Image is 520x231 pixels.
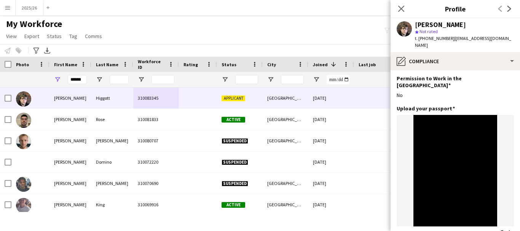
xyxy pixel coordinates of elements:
div: [PERSON_NAME] [49,130,91,151]
div: [DATE] [308,151,354,172]
input: First Name Filter Input [68,75,87,84]
div: [PERSON_NAME] [49,194,91,215]
button: Open Filter Menu [138,76,145,83]
span: Last job [359,62,376,67]
h3: Upload your passport [397,105,455,112]
a: Tag [66,31,80,41]
span: Suspended [222,138,248,144]
button: Open Filter Menu [313,76,320,83]
div: [PERSON_NAME] [49,109,91,130]
input: Status Filter Input [235,75,258,84]
img: Harvey Higgott [16,91,31,107]
div: 310070690 [133,173,179,194]
app-action-btn: Advanced filters [32,46,41,55]
span: Suspended [222,159,248,165]
span: Suspended [222,181,248,186]
img: Harvey King [16,198,31,213]
span: Status [47,33,62,40]
span: Applicant [222,96,245,101]
span: Joined [313,62,328,67]
span: Comms [85,33,102,40]
div: [PERSON_NAME] [91,130,133,151]
button: 2025/26 [16,0,43,15]
div: Rose [91,109,133,130]
h3: Profile [391,4,520,14]
input: City Filter Input [281,75,304,84]
span: Active [222,202,245,208]
div: 310069916 [133,194,179,215]
div: [DATE] [308,173,354,194]
div: 310081833 [133,109,179,130]
div: 310083345 [133,88,179,108]
button: Open Filter Menu [54,76,61,83]
input: Joined Filter Input [327,75,349,84]
div: Domino [91,151,133,172]
div: [GEOGRAPHIC_DATA] [263,109,308,130]
span: Last Name [96,62,118,67]
input: Last Name Filter Input [110,75,129,84]
div: [PERSON_NAME] [49,151,91,172]
a: Status [44,31,65,41]
div: [GEOGRAPHIC_DATA] [263,88,308,108]
div: [GEOGRAPHIC_DATA] [263,194,308,215]
div: [PERSON_NAME] [49,173,91,194]
img: harvey january kerr [16,177,31,192]
button: Open Filter Menu [96,76,103,83]
span: t. [PHONE_NUMBER] [415,35,455,41]
input: Workforce ID Filter Input [152,75,174,84]
div: [DATE] [308,130,354,151]
span: Tag [69,33,77,40]
div: 310080707 [133,130,179,151]
div: [DATE] [308,88,354,108]
span: Active [222,117,245,123]
div: [GEOGRAPHIC_DATA] [263,130,308,151]
span: Status [222,62,236,67]
span: View [6,33,17,40]
img: image.jpg [397,115,514,226]
div: [PERSON_NAME] [49,88,91,108]
span: Rating [183,62,198,67]
img: Harvey Rose [16,113,31,128]
div: King [91,194,133,215]
div: No [397,92,514,99]
div: [PERSON_NAME] [415,21,466,28]
a: Comms [82,31,105,41]
app-action-btn: Export XLSX [43,46,52,55]
span: My Workforce [6,18,62,30]
button: Open Filter Menu [222,76,228,83]
a: View [3,31,20,41]
div: [DATE] [308,194,354,215]
div: 310072220 [133,151,179,172]
span: Not rated [420,29,438,34]
span: City [267,62,276,67]
div: [GEOGRAPHIC_DATA] [263,173,308,194]
span: First Name [54,62,77,67]
div: [PERSON_NAME] [91,173,133,194]
div: Higgott [91,88,133,108]
img: Harvey Smith [16,134,31,149]
span: Export [24,33,39,40]
span: Workforce ID [138,59,165,70]
h3: Permission to Work in the [GEOGRAPHIC_DATA] [397,75,508,89]
span: Photo [16,62,29,67]
span: | [EMAIL_ADDRESS][DOMAIN_NAME] [415,35,511,48]
div: Compliance [391,52,520,70]
button: Open Filter Menu [267,76,274,83]
a: Export [21,31,42,41]
div: [DATE] [308,109,354,130]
